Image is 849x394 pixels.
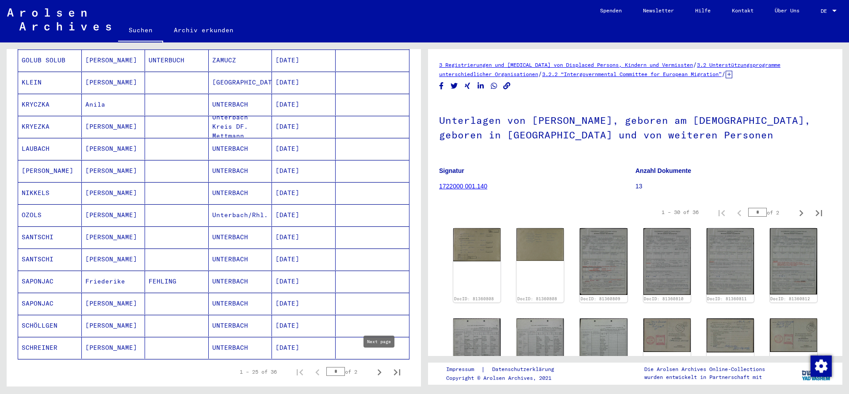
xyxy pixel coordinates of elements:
[18,293,82,314] mat-cell: SAPONJAC
[82,182,145,204] mat-cell: [PERSON_NAME]
[272,226,336,248] mat-cell: [DATE]
[18,204,82,226] mat-cell: OZOLS
[209,94,272,115] mat-cell: UNTERBACH
[272,337,336,359] mat-cell: [DATE]
[272,182,336,204] mat-cell: [DATE]
[82,315,145,337] mat-cell: [PERSON_NAME]
[800,362,833,384] img: yv_logo.png
[82,337,145,359] mat-cell: [PERSON_NAME]
[82,293,145,314] mat-cell: [PERSON_NAME]
[82,116,145,138] mat-cell: [PERSON_NAME]
[580,228,627,295] img: 001.jpg
[446,365,565,374] div: |
[18,315,82,337] mat-cell: SCHÖLLGEN
[272,293,336,314] mat-cell: [DATE]
[209,337,272,359] mat-cell: UNTERBACH
[272,160,336,182] mat-cell: [DATE]
[643,228,691,295] img: 001.jpg
[18,271,82,292] mat-cell: SAPONJAC
[439,167,464,174] b: Signatur
[145,271,209,292] mat-cell: FEHLING
[502,80,512,92] button: Copy link
[18,138,82,160] mat-cell: LAUBACH
[463,80,472,92] button: Share on Xing
[209,204,272,226] mat-cell: Unterbach/Rhl.
[82,271,145,292] mat-cell: Friederike
[821,8,830,14] span: DE
[209,271,272,292] mat-cell: UNTERBACH
[272,271,336,292] mat-cell: [DATE]
[82,138,145,160] mat-cell: [PERSON_NAME]
[450,80,459,92] button: Share on Twitter
[209,72,272,93] mat-cell: [GEOGRAPHIC_DATA]
[163,19,244,41] a: Archiv erkunden
[722,70,726,78] span: /
[209,226,272,248] mat-cell: UNTERBACH
[446,365,481,374] a: Impressum
[118,19,163,42] a: Suchen
[209,293,272,314] mat-cell: UNTERBACH
[446,374,565,382] p: Copyright © Arolsen Archives, 2021
[643,318,691,352] img: 001.jpg
[272,72,336,93] mat-cell: [DATE]
[18,182,82,204] mat-cell: NIKKELS
[209,138,272,160] mat-cell: UNTERBACH
[18,94,82,115] mat-cell: KRYCZKA
[272,315,336,337] mat-cell: [DATE]
[145,50,209,71] mat-cell: UNTERBUCH
[209,249,272,270] mat-cell: UNTERBACH
[810,355,831,376] div: Zustimmung ändern
[707,318,754,352] img: 002.jpg
[437,80,446,92] button: Share on Facebook
[209,116,272,138] mat-cell: Unterbach Kreis DF. Mettmann
[209,315,272,337] mat-cell: UNTERBACH
[82,160,145,182] mat-cell: [PERSON_NAME]
[713,203,730,221] button: First page
[18,116,82,138] mat-cell: KRYEZKA
[581,296,620,301] a: DocID: 81360809
[439,61,693,68] a: 3 Registrierungen und [MEDICAL_DATA] von Displaced Persons, Kindern und Vermissten
[770,318,817,352] img: 001.jpg
[82,94,145,115] mat-cell: Anila
[635,167,691,174] b: Anzahl Dokumente
[291,363,309,381] button: First page
[272,50,336,71] mat-cell: [DATE]
[748,208,792,217] div: of 2
[770,228,817,295] img: 001.jpg
[485,365,565,374] a: Datenschutzerklärung
[792,203,810,221] button: Next page
[240,368,277,376] div: 1 – 25 of 36
[82,50,145,71] mat-cell: [PERSON_NAME]
[644,296,684,301] a: DocID: 81360810
[209,160,272,182] mat-cell: UNTERBACH
[439,183,487,190] a: 1722000 001.140
[18,226,82,248] mat-cell: SANTSCHI
[517,296,557,301] a: DocID: 81360808
[454,296,494,301] a: DocID: 81360808
[272,116,336,138] mat-cell: [DATE]
[272,94,336,115] mat-cell: [DATE]
[371,363,388,381] button: Next page
[7,8,111,31] img: Arolsen_neg.svg
[326,367,371,376] div: of 2
[476,80,486,92] button: Share on LinkedIn
[439,100,831,153] h1: Unterlagen von [PERSON_NAME], geboren am [DEMOGRAPHIC_DATA], geboren in [GEOGRAPHIC_DATA] und von...
[272,138,336,160] mat-cell: [DATE]
[18,50,82,71] mat-cell: GOLUB SOLUB
[209,182,272,204] mat-cell: UNTERBACH
[82,249,145,270] mat-cell: [PERSON_NAME]
[730,203,748,221] button: Previous page
[644,373,765,381] p: wurden entwickelt in Partnerschaft mit
[644,365,765,373] p: Die Arolsen Archives Online-Collections
[82,226,145,248] mat-cell: [PERSON_NAME]
[707,296,747,301] a: DocID: 81360811
[516,228,564,261] img: 002.jpg
[453,228,501,261] img: 001.jpg
[18,249,82,270] mat-cell: SANTSCHI
[810,203,828,221] button: Last page
[693,61,697,69] span: /
[538,70,542,78] span: /
[811,356,832,377] img: Zustimmung ändern
[490,80,499,92] button: Share on WhatsApp
[272,204,336,226] mat-cell: [DATE]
